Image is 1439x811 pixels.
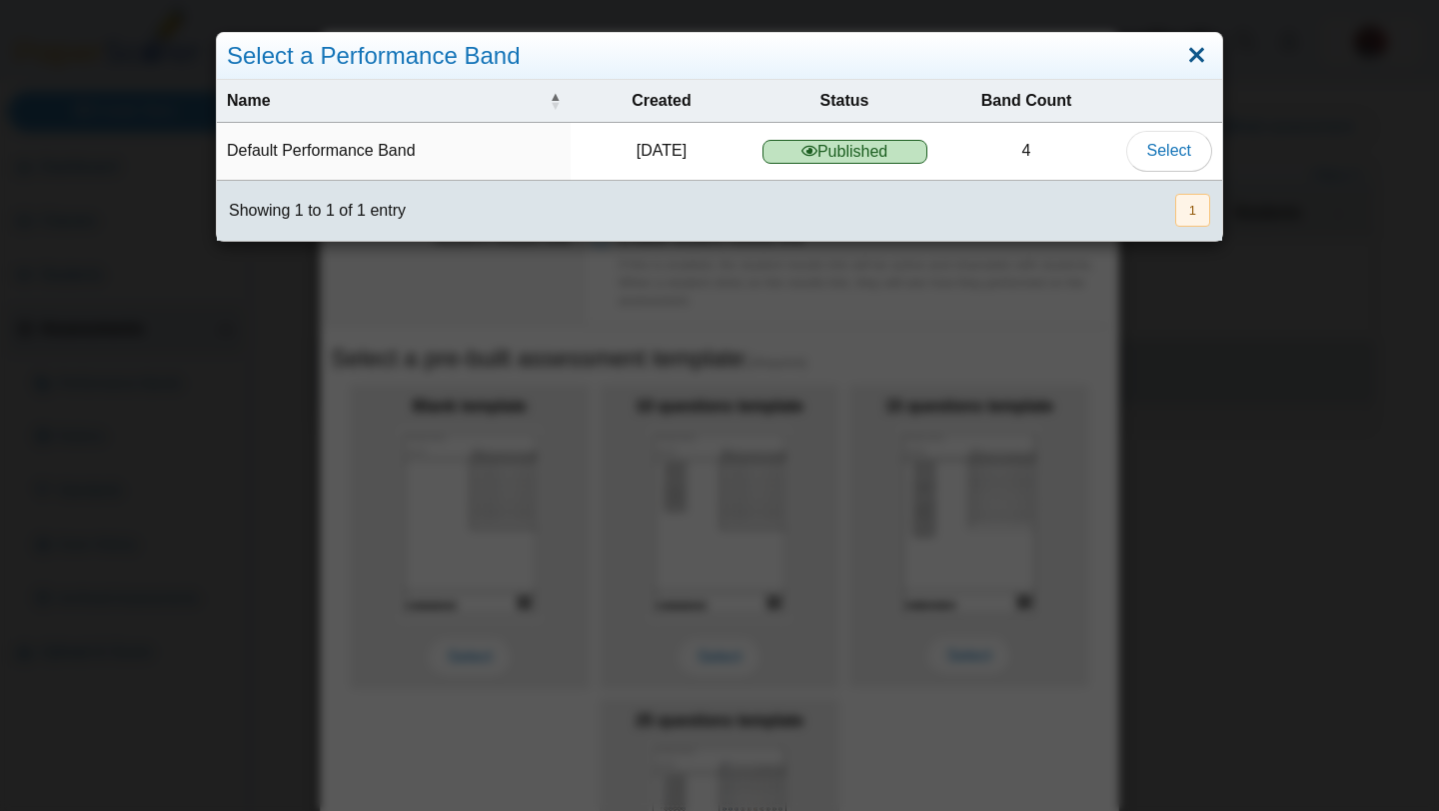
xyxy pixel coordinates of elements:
span: Name : Activate to invert sorting [549,91,561,111]
td: Default Performance Band [217,123,571,180]
button: 1 [1175,194,1210,227]
time: Oct 12, 2023 at 7:04 PM [637,142,687,159]
span: Select [1147,142,1191,159]
nav: pagination [1173,194,1210,227]
span: Name [227,90,545,112]
div: Showing 1 to 1 of 1 entry [217,181,406,241]
div: Select a Performance Band [217,33,1222,80]
span: Created [581,90,741,112]
span: Published [762,140,927,164]
span: Band Count [947,90,1106,112]
a: Close [1181,39,1212,73]
button: Select [1126,131,1212,171]
span: Status [762,90,927,112]
td: 4 [937,123,1116,180]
